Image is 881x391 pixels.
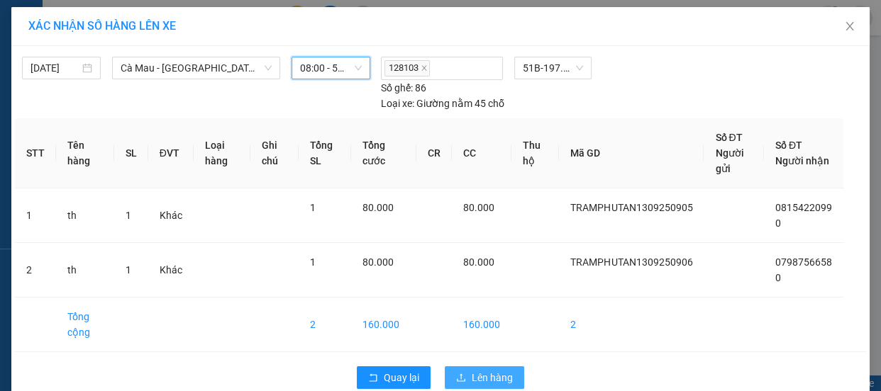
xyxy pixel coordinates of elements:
button: Close [830,7,870,47]
input: 13/09/2025 [31,60,79,76]
span: Số ĐT [775,140,802,151]
div: Trạm Cái Nước [12,12,92,46]
span: 1 [126,264,131,276]
th: CC [452,118,511,188]
td: 2 [559,297,704,352]
span: 0798756658 [775,256,832,268]
span: Số ĐT [715,132,742,143]
span: Lên hàng [472,370,513,385]
th: Tổng cước [351,118,416,188]
button: uploadLên hàng [445,366,524,389]
span: 0815422099 [775,202,832,213]
td: 1 [15,188,56,243]
th: Tên hàng [56,118,114,188]
span: 0 [775,217,781,229]
span: Gửi: [12,13,34,28]
div: Giường nằm 45 chỗ [381,96,504,111]
span: 80.000 [362,202,394,213]
span: Nhận: [101,13,135,28]
span: close [421,64,428,72]
td: 2 [299,297,351,352]
th: CR [416,118,452,188]
th: Ghi chú [250,118,299,188]
th: ĐVT [148,118,194,188]
td: th [56,243,114,297]
span: rollback [368,373,378,384]
div: 86 [381,80,426,96]
th: Thu hộ [511,118,559,188]
span: 1 [310,202,316,213]
span: 80.000 [362,256,394,268]
span: upload [456,373,466,384]
span: Số ghế: [381,80,413,96]
span: down [264,64,272,72]
span: Cà Mau - Sài Gòn - Đồng Nai [121,57,272,79]
span: 08:00 - 51B-197.98 [300,57,362,79]
div: 0 [101,46,201,63]
span: DĐ: [101,91,122,106]
span: 80.000 [463,256,494,268]
td: 160.000 [452,297,511,352]
span: Quay lại [384,370,419,385]
span: TRAMPHUTAN1309250906 [570,256,692,268]
span: 1 [310,256,316,268]
td: th [56,188,114,243]
span: close [844,21,855,32]
span: Người nhận [775,155,829,166]
div: 0915450514 [101,63,201,83]
span: 80.000 [463,202,494,213]
span: 128103 [384,60,430,76]
th: STT [15,118,56,188]
span: Người gửi [715,147,743,174]
td: Khác [148,188,194,243]
td: Tổng cộng [56,297,114,352]
span: TRAMPHUTAN1309250905 [570,202,692,213]
span: Loại xe: [381,96,414,111]
td: Khác [148,243,194,297]
span: XÁC NHẬN SỐ HÀNG LÊN XE [28,19,176,33]
button: rollbackQuay lại [357,366,431,389]
td: 2 [15,243,56,297]
span: 51B-197.98 [523,57,583,79]
span: ngã 3 thái lan [101,83,174,132]
span: 0 [775,272,781,283]
span: 1 [126,210,131,221]
td: 160.000 [351,297,416,352]
th: Mã GD [559,118,704,188]
th: SL [114,118,148,188]
th: Loại hàng [194,118,250,188]
div: Trạm Quận 5 [101,12,201,46]
th: Tổng SL [299,118,351,188]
